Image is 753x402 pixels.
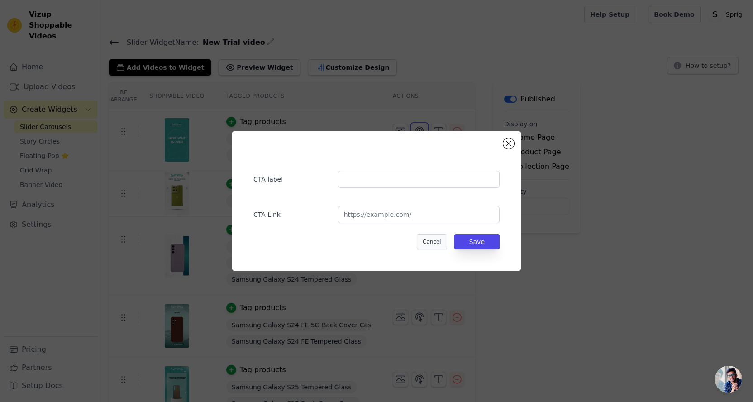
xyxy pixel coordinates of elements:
[715,366,742,393] div: Open chat
[454,234,500,249] button: Save
[338,206,500,223] input: https://example.com/
[253,206,331,219] label: CTA Link
[253,171,331,184] label: CTA label
[417,234,447,249] button: Cancel
[503,138,514,149] button: Close modal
